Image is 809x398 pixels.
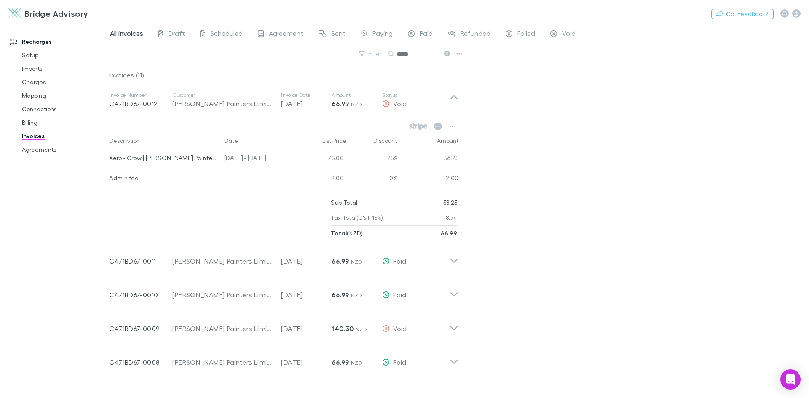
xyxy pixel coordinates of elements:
p: [DATE] [281,99,332,109]
div: [PERSON_NAME] Painters Limited [172,290,273,300]
div: C471BD67-0011[PERSON_NAME] Painters Limited[DATE]66.99 NZDPaid [102,241,465,275]
h3: Bridge Advisory [24,8,88,19]
a: Recharges [2,35,114,48]
a: Bridge Advisory [3,3,94,24]
span: Scheduled [210,29,243,40]
p: C471BD67-0009 [109,323,172,334]
span: Void [562,29,576,40]
span: NZD [351,360,362,366]
strong: 66.99 [332,257,349,265]
p: Status [382,92,450,99]
div: C471BD67-0010[PERSON_NAME] Painters Limited[DATE]66.99 NZDPaid [102,275,465,308]
span: NZD [351,101,362,107]
a: Connections [13,102,114,116]
span: Paid [393,291,406,299]
span: Sent [331,29,346,40]
div: [PERSON_NAME] Painters Limited [172,357,273,367]
strong: 66.99 [332,358,349,366]
strong: 66.99 [332,99,349,108]
span: NZD [356,326,367,332]
p: [DATE] [281,323,332,334]
a: Charges [13,75,114,89]
p: 58.25 [443,195,458,210]
div: Admin fee [109,169,217,187]
div: C471BD67-0008[PERSON_NAME] Painters Limited[DATE]66.99 NZDPaid [102,342,465,376]
p: C471BD67-0011 [109,256,172,266]
strong: 66.99 [441,230,458,237]
p: [DATE] [281,290,332,300]
span: Failed [517,29,535,40]
div: Open Intercom Messenger [780,369,801,390]
span: Paid [393,257,406,265]
p: Amount [332,92,382,99]
p: C471BD67-0008 [109,357,172,367]
span: NZD [351,292,362,299]
div: 56.25 [398,149,459,169]
span: Paid [393,358,406,366]
p: Invoice Date [281,92,332,99]
div: Invoice NumberC471BD67-0012Customer[PERSON_NAME] Painters LimitedInvoice Date[DATE]Amount66.99 NZ... [102,83,465,117]
a: Setup [13,48,114,62]
span: Refunded [461,29,490,40]
span: NZD [351,259,362,265]
strong: 66.99 [332,291,349,299]
div: 75.00 [297,149,347,169]
span: Draft [169,29,185,40]
button: Got Feedback? [711,9,774,19]
a: Mapping [13,89,114,102]
div: [PERSON_NAME] Painters Limited [172,99,273,109]
p: [DATE] [281,357,332,367]
p: C471BD67-0012 [109,99,172,109]
span: Paying [372,29,393,40]
div: 2.00 [398,169,459,190]
div: C471BD67-0009[PERSON_NAME] Painters Limited[DATE]140.30 NZDVoid [102,308,465,342]
img: Bridge Advisory's Logo [8,8,21,19]
p: [DATE] [281,256,332,266]
a: Imports [13,62,114,75]
p: Sub Total [331,195,357,210]
span: Agreement [269,29,303,40]
p: C471BD67-0010 [109,290,172,300]
div: [PERSON_NAME] Painters Limited [172,256,273,266]
a: Agreements [13,143,114,156]
a: Invoices [13,129,114,143]
strong: Total [331,230,347,237]
button: Filter [355,49,387,59]
p: Invoice Number [109,92,172,99]
div: Xero - Grow | [PERSON_NAME] Painters Limited [109,149,217,167]
strong: 140.30 [332,324,354,333]
div: 2.00 [297,169,347,190]
a: Billing [13,116,114,129]
p: Tax Total (GST 15%) [331,210,383,225]
span: Void [393,99,407,107]
p: ( NZD ) [331,226,362,241]
span: Paid [420,29,433,40]
p: Customer [172,92,273,99]
p: 8.74 [446,210,457,225]
div: 0% [347,169,398,190]
div: [DATE] - [DATE] [221,149,297,169]
div: 25% [347,149,398,169]
span: All invoices [110,29,143,40]
span: Void [393,324,407,332]
div: [PERSON_NAME] Painters Limited [172,323,273,334]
